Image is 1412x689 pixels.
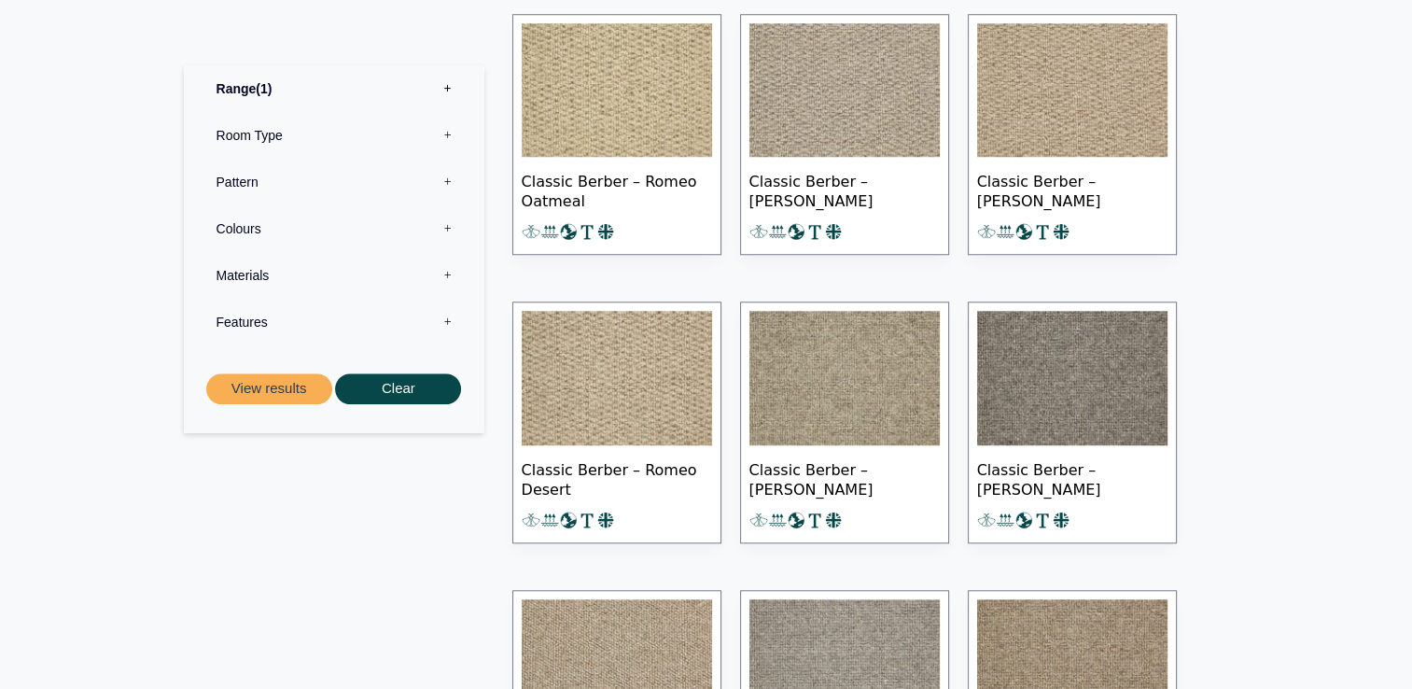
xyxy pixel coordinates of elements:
[512,302,721,543] a: Classic Berber – Romeo Desert
[522,311,712,445] img: Classic Berber Romeo Desert
[512,14,721,256] a: Classic Berber – Romeo Oatmeal
[977,445,1167,511] span: Classic Berber – [PERSON_NAME]
[968,302,1177,543] a: Classic Berber – [PERSON_NAME]
[198,299,470,345] label: Features
[198,252,470,299] label: Materials
[740,302,949,543] a: Classic Berber – [PERSON_NAME]
[335,373,461,404] button: Clear
[977,23,1167,158] img: Classic Berber Romeo Dune
[977,311,1167,445] img: Classic Berber Juliet Slate
[198,159,470,205] label: Pattern
[198,112,470,159] label: Room Type
[522,157,712,222] span: Classic Berber – Romeo Oatmeal
[522,23,712,158] img: Classic Berber Oatmeal
[198,205,470,252] label: Colours
[749,311,940,445] img: Classic Berber Juliet Walnut
[749,445,940,511] span: Classic Berber – [PERSON_NAME]
[206,373,332,404] button: View results
[749,23,940,158] img: Classic Berber Romeo Limestone
[977,157,1167,222] span: Classic Berber – [PERSON_NAME]
[968,14,1177,256] a: Classic Berber – [PERSON_NAME]
[749,157,940,222] span: Classic Berber – [PERSON_NAME]
[740,14,949,256] a: Classic Berber – [PERSON_NAME]
[522,445,712,511] span: Classic Berber – Romeo Desert
[198,65,470,112] label: Range
[256,81,272,96] span: 1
